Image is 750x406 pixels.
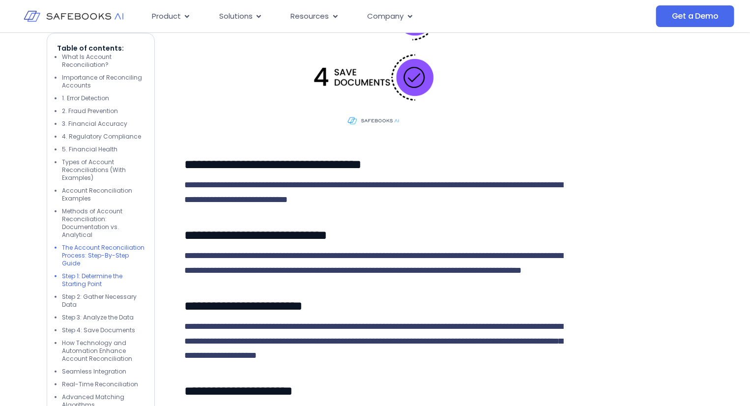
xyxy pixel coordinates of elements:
[62,107,144,115] li: 2. Fraud Prevention
[62,53,144,69] li: What Is Account Reconciliation?
[152,11,181,22] span: Product
[62,272,144,288] li: Step 1: Determine the Starting Point
[62,293,144,309] li: Step 2: Gather Necessary Data
[62,314,144,321] li: Step 3: Analyze the Data
[62,207,144,239] li: Methods of Account Reconciliation: Documentation vs. Analytical
[62,380,144,388] li: Real-Time Reconciliation
[62,158,144,182] li: Types of Account Reconciliations (With Examples)
[62,133,144,141] li: 4. Regulatory Compliance
[62,339,144,363] li: How Technology and Automation Enhance Account Reconciliation
[144,7,571,26] nav: Menu
[62,326,144,334] li: Step 4: Save Documents
[144,7,571,26] div: Menu Toggle
[62,94,144,102] li: 1. Error Detection
[219,11,253,22] span: Solutions
[57,43,144,53] p: Table of contents:
[291,11,329,22] span: Resources
[62,244,144,267] li: The Account Reconciliation Process: Step-By-Step Guide
[368,11,404,22] span: Company
[62,74,144,89] li: Importance of Reconciling Accounts
[672,11,719,21] span: Get a Demo
[62,120,144,128] li: 3. Financial Accuracy
[62,145,144,153] li: 5. Financial Health
[656,5,734,27] a: Get a Demo
[62,187,144,203] li: Account Reconciliation Examples
[62,368,144,376] li: Seamless Integration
